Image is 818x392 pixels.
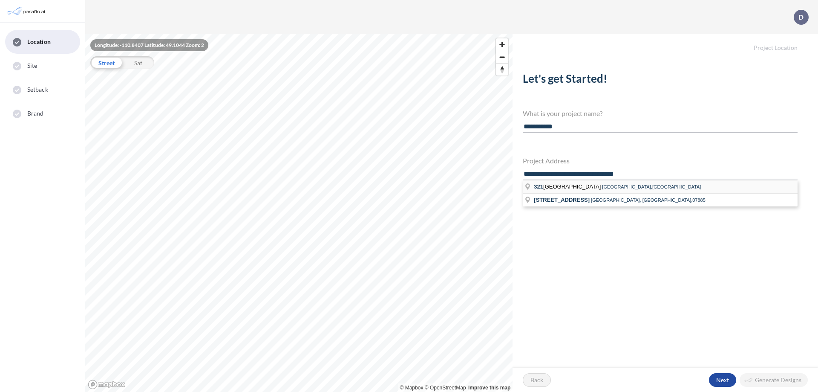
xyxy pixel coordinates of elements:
span: Site [27,61,37,70]
button: Zoom in [496,38,508,51]
button: Reset bearing to north [496,63,508,75]
span: [GEOGRAPHIC_DATA],[GEOGRAPHIC_DATA] [602,184,701,189]
a: Mapbox homepage [88,380,125,389]
canvas: Map [85,34,513,392]
span: Brand [27,109,44,118]
span: [GEOGRAPHIC_DATA] [534,183,602,190]
img: Parafin [6,3,48,19]
h4: What is your project name? [523,109,798,117]
button: Next [709,373,736,387]
a: OpenStreetMap [425,385,466,391]
div: Sat [122,56,154,69]
h5: Project Location [513,34,818,52]
span: [GEOGRAPHIC_DATA], [GEOGRAPHIC_DATA],07885 [591,197,706,203]
a: Improve this map [468,385,510,391]
h2: Let's get Started! [523,72,798,89]
a: Mapbox [400,385,423,391]
div: Longitude: -110.8407 Latitude: 49.1044 Zoom: 2 [90,39,208,51]
span: [STREET_ADDRESS] [534,197,590,203]
span: Setback [27,85,48,94]
div: Street [90,56,122,69]
span: Location [27,38,51,46]
h4: Project Address [523,157,798,165]
span: 321 [534,183,543,190]
p: Next [716,376,729,384]
button: Zoom out [496,51,508,63]
p: D [798,13,804,21]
